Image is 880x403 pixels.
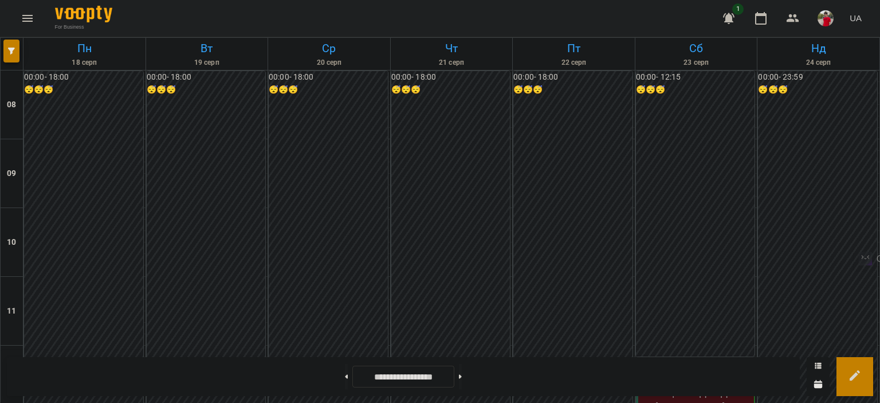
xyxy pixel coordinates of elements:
[759,40,878,57] h6: Нд
[269,84,388,96] h6: 😴😴😴
[24,71,143,84] h6: 00:00 - 18:00
[513,71,632,84] h6: 00:00 - 18:00
[55,6,112,22] img: Voopty Logo
[269,71,388,84] h6: 00:00 - 18:00
[845,7,866,29] button: UA
[514,57,633,68] h6: 22 серп
[270,40,388,57] h6: Ср
[147,84,266,96] h6: 😴😴😴
[637,57,756,68] h6: 23 серп
[391,84,510,96] h6: 😴😴😴
[148,40,266,57] h6: Вт
[850,12,862,24] span: UA
[392,57,511,68] h6: 21 серп
[14,5,41,32] button: Menu
[25,40,144,57] h6: Пн
[758,84,877,96] h6: 😴😴😴
[7,99,16,111] h6: 08
[514,40,633,57] h6: Пт
[637,40,756,57] h6: Сб
[270,57,388,68] h6: 20 серп
[636,71,755,84] h6: 00:00 - 12:15
[25,57,144,68] h6: 18 серп
[7,236,16,249] h6: 10
[392,40,511,57] h6: Чт
[7,305,16,318] h6: 11
[513,84,632,96] h6: 😴😴😴
[147,71,266,84] h6: 00:00 - 18:00
[7,167,16,180] h6: 09
[24,84,143,96] h6: 😴😴😴
[55,24,112,30] span: For Business
[818,10,834,26] img: 54b6d9b4e6461886c974555cb82f3b73.jpg
[636,84,755,96] h6: 😴😴😴
[148,57,266,68] h6: 19 серп
[759,57,878,68] h6: 24 серп
[758,71,877,84] h6: 00:00 - 23:59
[391,71,510,84] h6: 00:00 - 18:00
[732,3,744,15] span: 1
